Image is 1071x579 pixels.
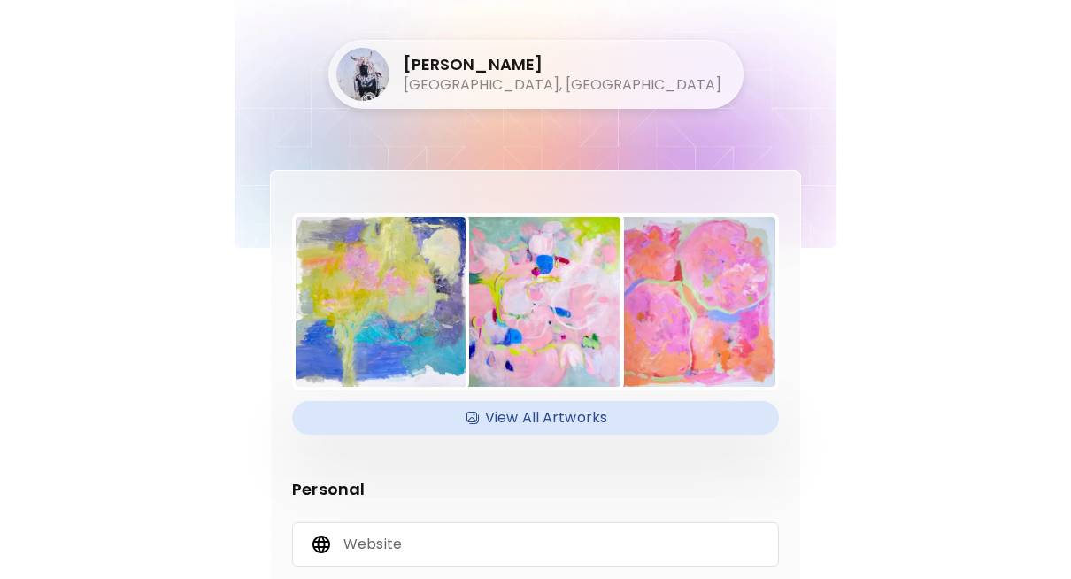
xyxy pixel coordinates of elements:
[404,75,721,95] h5: [GEOGRAPHIC_DATA], [GEOGRAPHIC_DATA]
[296,217,466,387] img: https://cdn.kaleido.art/CDN/Artwork/150214/Thumbnail/large.webp?updated=668970
[336,48,721,101] div: [PERSON_NAME][GEOGRAPHIC_DATA], [GEOGRAPHIC_DATA]
[292,401,779,435] div: AvailableView All Artworks
[605,217,775,387] img: https://cdn.kaleido.art/CDN/Artwork/150212/Thumbnail/medium.webp?updated=668959
[451,217,620,387] img: https://cdn.kaleido.art/CDN/Artwork/148272/Thumbnail/medium.webp?updated=659366
[343,535,402,554] p: Website
[464,405,482,431] img: Available
[292,477,779,501] p: Personal
[303,405,768,431] h4: View All Artworks
[404,54,721,75] h4: [PERSON_NAME]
